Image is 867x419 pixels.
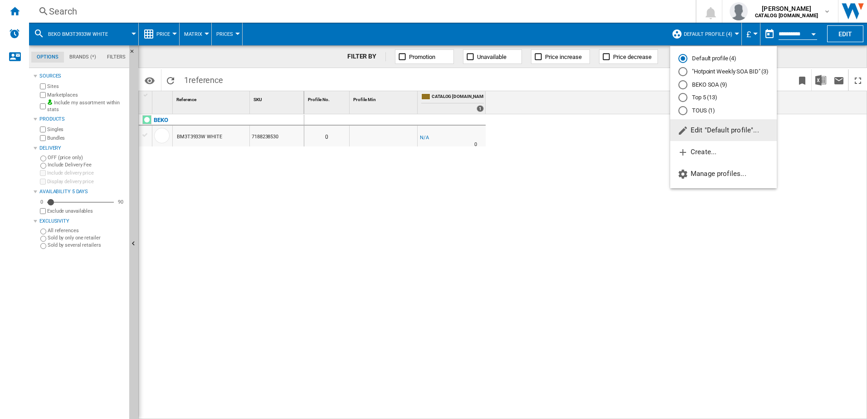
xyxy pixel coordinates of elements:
[678,80,769,89] md-radio-button: BEKO SOA (9)
[677,148,716,156] span: Create...
[678,107,769,115] md-radio-button: TOUS (1)
[678,93,769,102] md-radio-button: Top 5 (13)
[678,54,769,63] md-radio-button: Default profile (4)
[677,126,759,134] span: Edit "Default profile"...
[677,170,746,178] span: Manage profiles...
[678,68,769,76] md-radio-button: "Hotpoint Weekly SOA BID" (3)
